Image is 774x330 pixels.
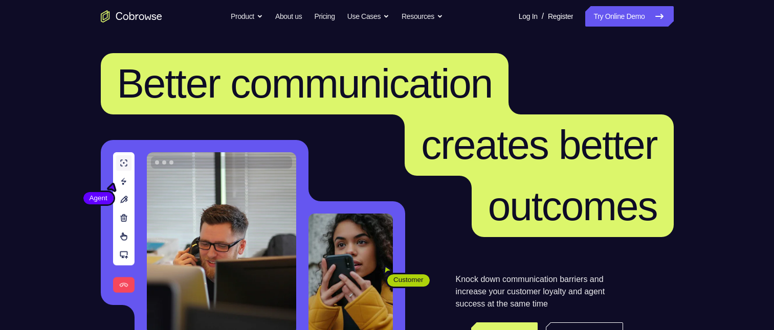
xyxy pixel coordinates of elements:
button: Product [231,6,263,27]
button: Resources [402,6,443,27]
a: Register [548,6,573,27]
a: Try Online Demo [585,6,673,27]
span: outcomes [488,183,657,229]
span: creates better [421,122,657,168]
span: / [542,10,544,22]
a: Go to the home page [101,10,162,22]
span: Better communication [117,61,493,106]
a: About us [275,6,302,27]
button: Use Cases [347,6,389,27]
p: Knock down communication barriers and increase your customer loyalty and agent success at the sam... [456,273,623,310]
a: Pricing [314,6,335,27]
a: Log In [519,6,538,27]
